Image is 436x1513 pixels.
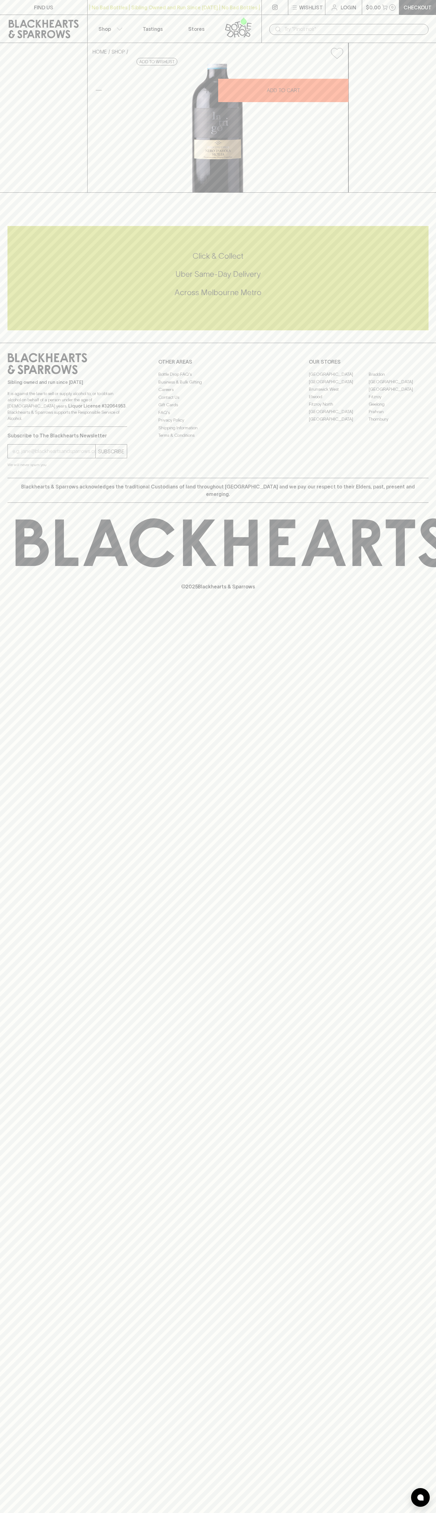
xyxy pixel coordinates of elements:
button: Add to wishlist [137,58,177,65]
a: Privacy Policy [158,417,278,424]
a: [GEOGRAPHIC_DATA] [309,378,369,385]
a: Fitzroy North [309,400,369,408]
a: [GEOGRAPHIC_DATA] [309,370,369,378]
p: Sibling owned and run since [DATE] [7,379,127,385]
button: Shop [88,15,131,43]
a: Stores [175,15,218,43]
a: Thornbury [369,415,429,423]
img: bubble-icon [417,1494,424,1501]
p: Login [341,4,356,11]
p: We will never spam you [7,462,127,468]
p: OUR STORES [309,358,429,365]
a: SHOP [112,49,125,54]
a: Careers [158,386,278,394]
p: It is against the law to sell or supply alcohol to, or to obtain alcohol on behalf of a person un... [7,390,127,422]
h5: Uber Same-Day Delivery [7,269,429,279]
a: Gift Cards [158,401,278,409]
a: Tastings [131,15,175,43]
p: SUBSCRIBE [98,448,124,455]
strong: Liquor License #32064953 [68,403,126,408]
a: Prahran [369,408,429,415]
p: Tastings [143,25,163,33]
a: Geelong [369,400,429,408]
a: Contact Us [158,394,278,401]
p: FIND US [34,4,53,11]
input: e.g. jane@blackheartsandsparrows.com.au [12,446,95,456]
p: Subscribe to The Blackhearts Newsletter [7,432,127,439]
button: SUBSCRIBE [96,445,127,458]
p: 0 [391,6,394,9]
a: [GEOGRAPHIC_DATA] [309,408,369,415]
a: Brunswick West [309,385,369,393]
input: Try "Pinot noir" [284,24,424,34]
a: Shipping Information [158,424,278,431]
div: Call to action block [7,226,429,330]
p: ADD TO CART [267,87,300,94]
a: HOME [93,49,107,54]
button: ADD TO CART [218,79,348,102]
a: Elwood [309,393,369,400]
a: Bottle Drop FAQ's [158,371,278,378]
p: Blackhearts & Sparrows acknowledges the traditional Custodians of land throughout [GEOGRAPHIC_DAT... [12,483,424,498]
p: Wishlist [299,4,323,11]
a: [GEOGRAPHIC_DATA] [309,415,369,423]
h5: Click & Collect [7,251,429,261]
p: $0.00 [366,4,381,11]
a: Fitzroy [369,393,429,400]
a: FAQ's [158,409,278,416]
p: Stores [188,25,204,33]
a: Business & Bulk Gifting [158,378,278,386]
a: [GEOGRAPHIC_DATA] [369,385,429,393]
a: [GEOGRAPHIC_DATA] [369,378,429,385]
img: 39646.png [88,64,348,192]
a: Braddon [369,370,429,378]
p: Checkout [404,4,432,11]
button: Add to wishlist [328,45,346,61]
h5: Across Melbourne Metro [7,287,429,298]
p: Shop [98,25,111,33]
a: Terms & Conditions [158,432,278,439]
p: OTHER AREAS [158,358,278,365]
